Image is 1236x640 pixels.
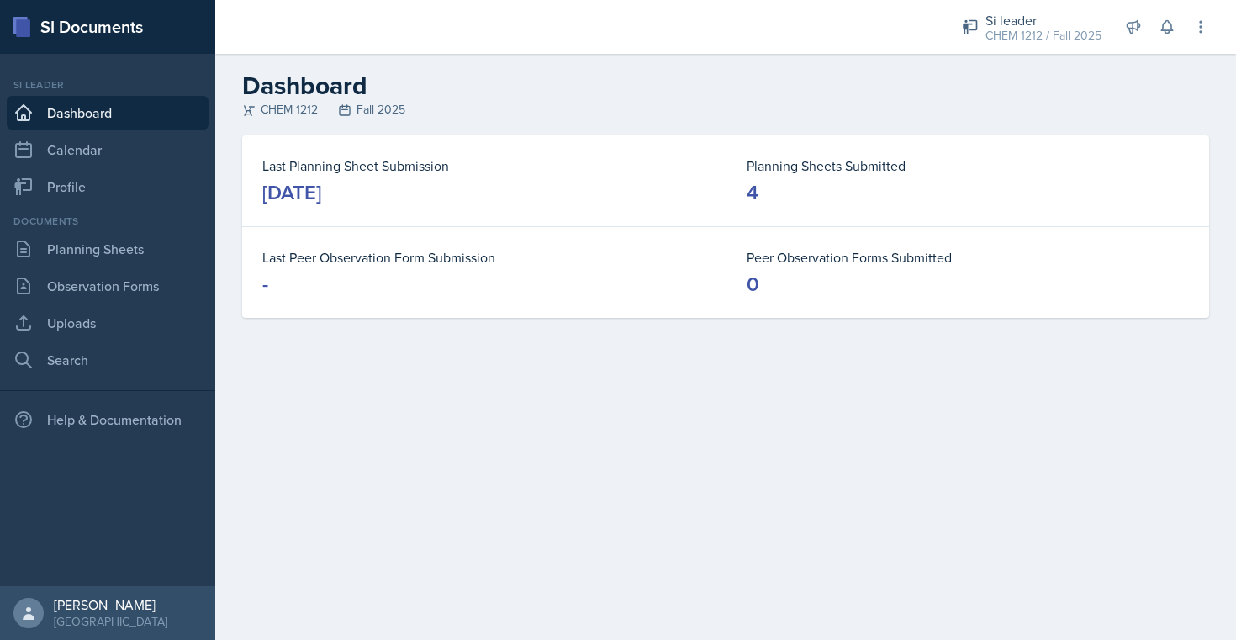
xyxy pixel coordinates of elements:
[7,269,209,303] a: Observation Forms
[262,156,705,176] dt: Last Planning Sheet Submission
[985,10,1101,30] div: Si leader
[7,214,209,229] div: Documents
[54,596,167,613] div: [PERSON_NAME]
[7,77,209,93] div: Si leader
[262,179,321,206] div: [DATE]
[242,71,1209,101] h2: Dashboard
[7,403,209,436] div: Help & Documentation
[747,179,758,206] div: 4
[262,271,268,298] div: -
[7,96,209,130] a: Dashboard
[747,247,1189,267] dt: Peer Observation Forms Submitted
[242,101,1209,119] div: CHEM 1212 Fall 2025
[747,156,1189,176] dt: Planning Sheets Submitted
[7,133,209,167] a: Calendar
[262,247,705,267] dt: Last Peer Observation Form Submission
[985,27,1101,45] div: CHEM 1212 / Fall 2025
[54,613,167,630] div: [GEOGRAPHIC_DATA]
[7,170,209,204] a: Profile
[747,271,759,298] div: 0
[7,343,209,377] a: Search
[7,306,209,340] a: Uploads
[7,232,209,266] a: Planning Sheets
